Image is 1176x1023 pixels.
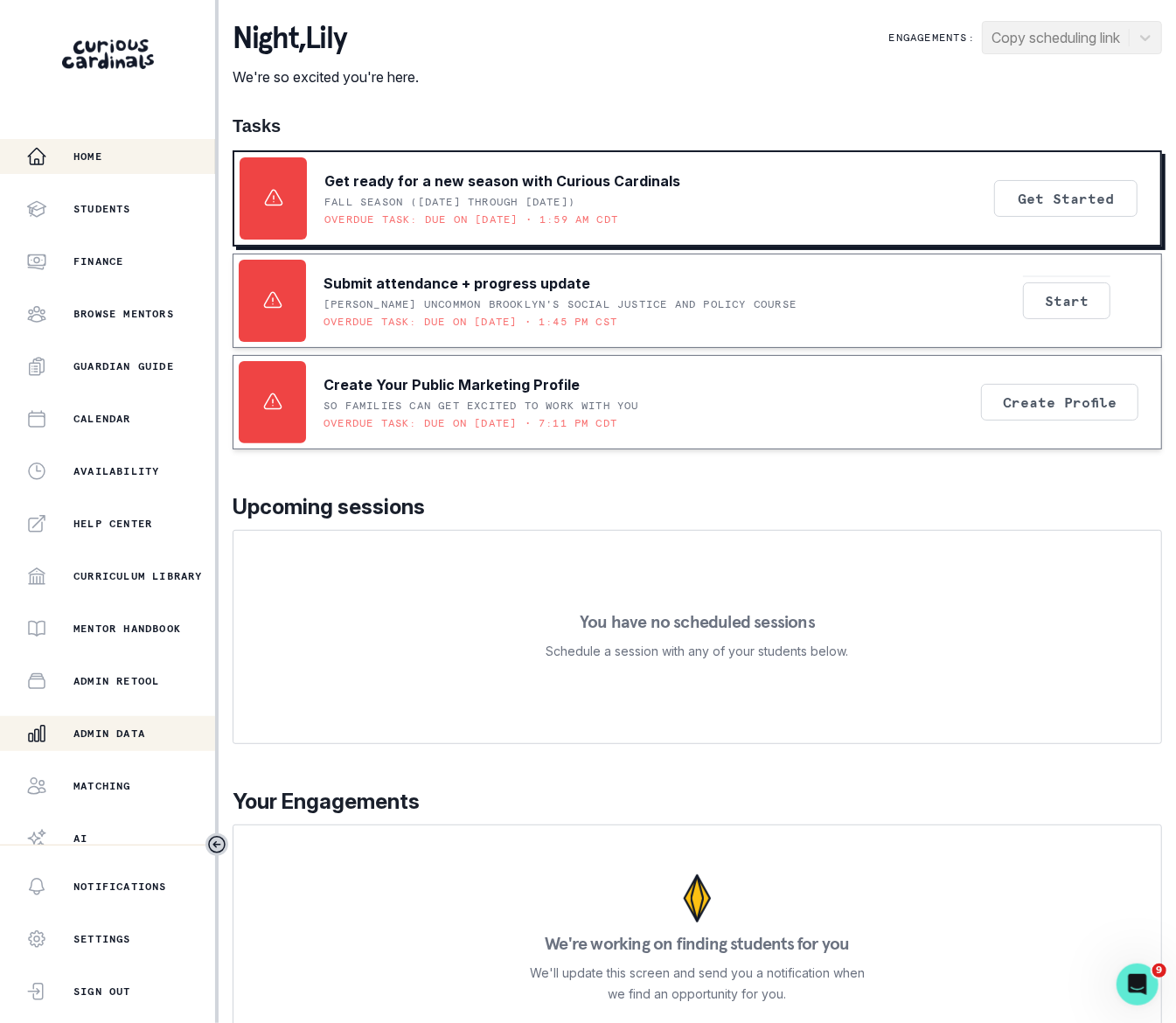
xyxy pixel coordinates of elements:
[205,833,228,856] button: Toggle sidebar
[73,307,174,321] p: Browse Mentors
[73,202,131,216] p: Students
[546,641,849,662] p: Schedule a session with any of your students below.
[545,935,849,952] p: We're working on finding students for you
[73,985,131,999] p: Sign Out
[324,170,680,191] p: Get ready for a new season with Curious Cardinals
[324,273,590,294] p: Submit attendance + progress update
[324,374,580,395] p: Create Your Public Marketing Profile
[73,359,174,373] p: Guardian Guide
[73,150,102,164] p: Home
[73,674,159,688] p: Admin Retool
[1117,964,1159,1006] iframe: Intercom live chat
[994,180,1138,217] button: Get Started
[324,315,617,329] p: Overdue task: Due on [DATE] • 1:45 PM CST
[73,779,131,793] p: Matching
[233,491,1162,523] p: Upcoming sessions
[530,963,866,1005] p: We'll update this screen and send you a notification when we find an opportunity for you.
[73,464,159,478] p: Availability
[324,416,617,430] p: Overdue task: Due on [DATE] • 7:11 PM CDT
[73,569,203,583] p: Curriculum Library
[324,212,618,226] p: Overdue task: Due on [DATE] • 1:59 AM CDT
[324,297,797,311] p: [PERSON_NAME] UNCOMMON Brooklyn's Social Justice and Policy Course
[73,517,152,531] p: Help Center
[73,832,87,846] p: AI
[324,195,575,209] p: Fall Season ([DATE] through [DATE])
[981,384,1138,421] button: Create Profile
[233,21,419,56] p: night , Lily
[62,39,154,69] img: Curious Cardinals Logo
[233,786,1162,818] p: Your Engagements
[73,880,167,894] p: Notifications
[1023,282,1110,319] button: Start
[233,66,419,87] p: We're so excited you're here.
[73,932,131,946] p: Settings
[324,399,639,413] p: SO FAMILIES CAN GET EXCITED TO WORK WITH YOU
[580,613,815,630] p: You have no scheduled sessions
[73,254,123,268] p: Finance
[889,31,975,45] p: Engagements:
[73,412,131,426] p: Calendar
[73,622,181,636] p: Mentor Handbook
[233,115,1162,136] h1: Tasks
[73,727,145,741] p: Admin Data
[1152,964,1166,978] span: 9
